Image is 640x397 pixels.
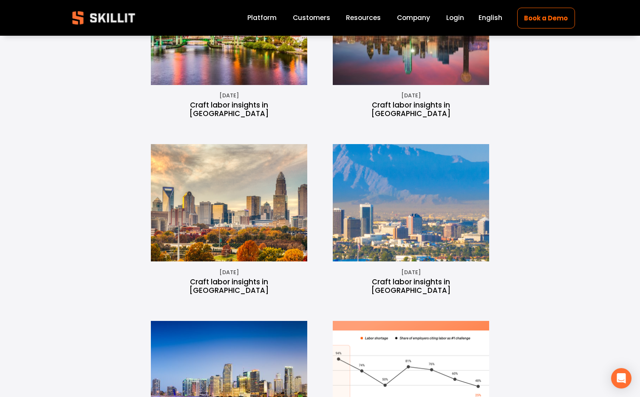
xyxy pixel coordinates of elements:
a: Craft labor insights in Charlotte [151,144,307,261]
a: Company [397,12,430,24]
span: Resources [346,13,381,23]
img: Craft labor insights in Phoenix [208,144,614,261]
a: Craft labor insights in [GEOGRAPHIC_DATA] [190,277,269,295]
a: folder dropdown [346,12,381,24]
a: Login [446,12,464,24]
a: Craft labor insights in [GEOGRAPHIC_DATA] [371,277,450,295]
a: Craft labor insights in [GEOGRAPHIC_DATA] [371,100,450,119]
a: Customers [293,12,330,24]
div: language picker [479,12,502,24]
a: Book a Demo [517,8,575,28]
img: Skillit [65,5,142,31]
time: [DATE] [219,92,239,99]
div: Open Intercom Messenger [611,368,632,388]
time: [DATE] [401,269,421,276]
time: [DATE] [219,269,239,276]
a: Craft labor insights in [GEOGRAPHIC_DATA] [190,100,269,119]
a: Craft labor insights in Phoenix [333,144,489,261]
img: Craft labor insights in Charlotte [125,144,334,261]
span: English [479,13,502,23]
time: [DATE] [401,92,421,99]
a: Platform [247,12,277,24]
